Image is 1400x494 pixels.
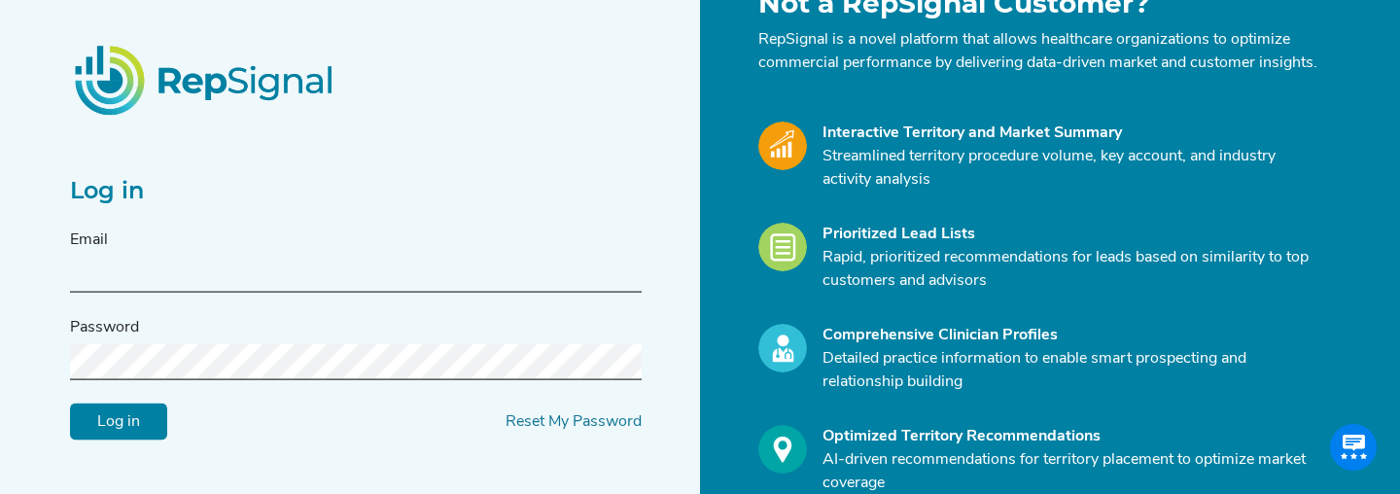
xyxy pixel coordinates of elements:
[70,177,642,205] h2: Log in
[822,246,1318,293] p: Rapid, prioritized recommendations for leads based on similarity to top customers and advisors
[51,21,360,138] img: RepSignalLogo.20539ed3.png
[758,425,807,474] img: Optimize_Icon.261f85db.svg
[822,145,1318,192] p: Streamlined territory procedure volume, key account, and industry activity analysis
[758,28,1318,75] p: RepSignal is a novel platform that allows healthcare organizations to optimize commercial perform...
[70,229,108,252] label: Email
[822,324,1318,347] div: Comprehensive Clinician Profiles
[758,122,807,170] img: Market_Icon.a700a4ad.svg
[822,425,1318,448] div: Optimized Territory Recommendations
[758,324,807,372] img: Profile_Icon.739e2aba.svg
[70,404,167,441] input: Log in
[70,316,139,339] label: Password
[506,414,642,430] a: Reset My Password
[822,347,1318,394] p: Detailed practice information to enable smart prospecting and relationship building
[822,122,1318,145] div: Interactive Territory and Market Summary
[758,223,807,271] img: Leads_Icon.28e8c528.svg
[822,223,1318,246] div: Prioritized Lead Lists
